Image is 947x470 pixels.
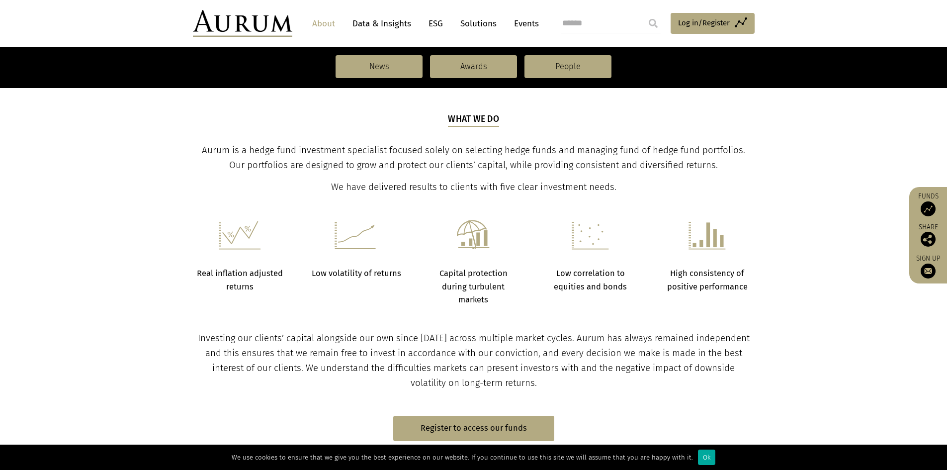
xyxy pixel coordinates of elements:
[455,14,502,33] a: Solutions
[921,264,936,279] img: Sign up to our newsletter
[307,14,340,33] a: About
[448,113,499,127] h5: What we do
[198,333,750,388] span: Investing our clients’ capital alongside our own since [DATE] across multiple market cycles. Auru...
[393,416,554,441] a: Register to access our funds
[509,14,539,33] a: Events
[921,201,936,216] img: Access Funds
[678,17,730,29] span: Log in/Register
[921,232,936,247] img: Share this post
[914,224,942,247] div: Share
[347,14,416,33] a: Data & Insights
[331,182,616,192] span: We have delivered results to clients with five clear investment needs.
[671,13,755,34] a: Log in/Register
[698,450,715,465] div: Ok
[202,145,745,171] span: Aurum is a hedge fund investment specialist focused solely on selecting hedge funds and managing ...
[197,269,283,291] strong: Real inflation adjusted returns
[667,269,748,291] strong: High consistency of positive performance
[914,192,942,216] a: Funds
[424,14,448,33] a: ESG
[336,55,423,78] a: News
[554,269,627,291] strong: Low correlation to equities and bonds
[312,269,401,278] strong: Low volatility of returns
[524,55,611,78] a: People
[643,13,663,33] input: Submit
[193,10,292,37] img: Aurum
[914,254,942,279] a: Sign up
[430,55,517,78] a: Awards
[439,269,508,304] strong: Capital protection during turbulent markets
